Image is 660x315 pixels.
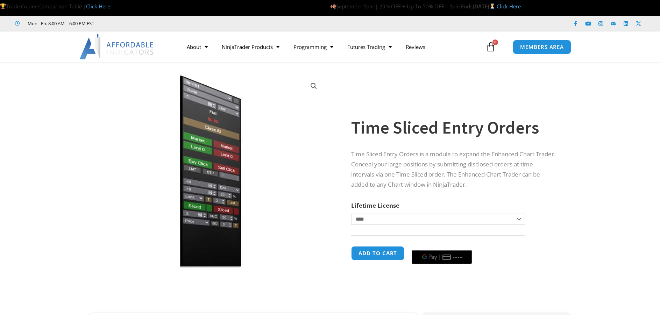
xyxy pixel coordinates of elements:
a: About [180,39,215,55]
text: •••••• [453,255,464,259]
label: Lifetime License [351,201,399,209]
span: September Sale | 20% OFF + Up To 50% OFF | Sale Ends [330,3,473,10]
span: Mon - Fri: 8:00 AM – 6:00 PM EST [26,19,94,28]
a: View full-screen image gallery [307,80,320,92]
h1: Time Sliced Entry Orders [351,115,555,140]
img: LogoAI | Affordable Indicators – NinjaTrader [79,34,155,59]
span: 0 [492,40,498,45]
a: Programming [286,39,340,55]
strong: [DATE] [473,3,497,10]
a: Reviews [399,39,432,55]
img: 🏆 [0,3,6,9]
span: MEMBERS AREA [520,44,564,50]
a: MEMBERS AREA [513,40,571,54]
a: NinjaTrader Products [215,39,286,55]
a: 0 [475,37,506,57]
img: 🍂 [331,3,336,9]
button: Buy with GPay [412,250,472,264]
img: ⏳ [490,3,495,9]
iframe: Secure payment input frame [410,245,473,246]
a: Click Here [86,3,110,10]
p: Time Sliced Entry Orders is a module to expand the Enhanced Chart Trader. Conceal your large posi... [351,149,555,190]
button: Add to cart [351,246,404,260]
a: Futures Trading [340,39,399,55]
iframe: Customer reviews powered by Trustpilot [104,20,209,27]
nav: Menu [180,39,484,55]
a: Click Here [497,3,521,10]
img: TimeSlicedEntryOrders [100,74,325,268]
